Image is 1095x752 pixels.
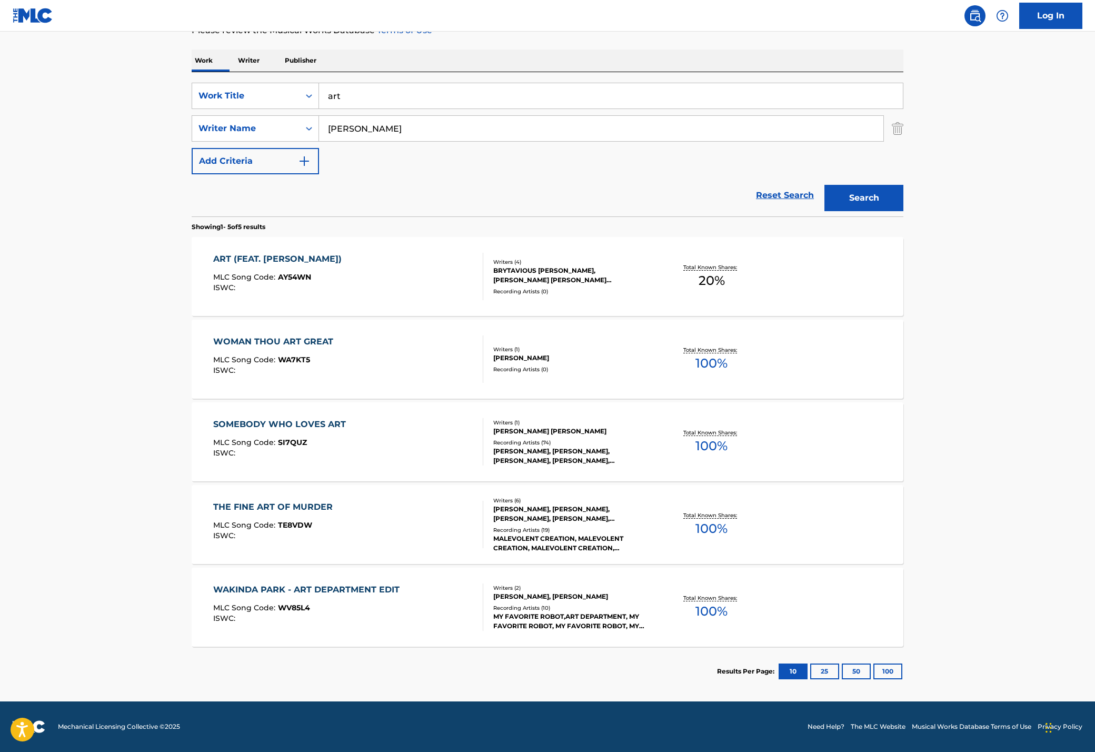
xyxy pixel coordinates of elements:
span: ISWC : [213,283,238,292]
div: MALEVOLENT CREATION, MALEVOLENT CREATION, MALEVOLENT CREATION, MALEVOLENT CREATION, MALEVOLENT CR... [493,534,652,553]
span: Mechanical Licensing Collective © 2025 [58,722,180,731]
div: Writers ( 4 ) [493,258,652,266]
div: Writers ( 6 ) [493,497,652,504]
p: Results Per Page: [717,667,777,676]
div: WOMAN THOU ART GREAT [213,335,339,348]
button: Search [824,185,903,211]
a: Musical Works Database Terms of Use [912,722,1031,731]
span: MLC Song Code : [213,603,278,612]
span: WV85L4 [278,603,310,612]
p: Showing 1 - 5 of 5 results [192,222,265,232]
img: help [996,9,1009,22]
span: AY54WN [278,272,311,282]
a: Public Search [964,5,985,26]
a: Reset Search [751,184,819,207]
p: Work [192,50,216,72]
a: ART (FEAT. [PERSON_NAME])MLC Song Code:AY54WNISWC:Writers (4)BRYTAVIOUS [PERSON_NAME], [PERSON_NA... [192,237,903,316]
span: MLC Song Code : [213,520,278,530]
div: Writers ( 1 ) [493,345,652,353]
span: TE8VDW [278,520,312,530]
a: THE FINE ART OF MURDERMLC Song Code:TE8VDWISWC:Writers (6)[PERSON_NAME], [PERSON_NAME], [PERSON_N... [192,485,903,564]
a: WAKINDA PARK - ART DEPARTMENT EDITMLC Song Code:WV85L4ISWC:Writers (2)[PERSON_NAME], [PERSON_NAME... [192,568,903,647]
img: Delete Criterion [892,115,903,142]
span: 100 % [695,602,728,621]
span: WA7KT5 [278,355,310,364]
a: Need Help? [808,722,844,731]
div: [PERSON_NAME] [PERSON_NAME] [493,427,652,436]
p: Publisher [282,50,320,72]
div: [PERSON_NAME], [PERSON_NAME], [PERSON_NAME], [PERSON_NAME], [PERSON_NAME],SHILOH DYNASTY [493,447,652,466]
button: Add Criteria [192,148,319,174]
span: ISWC : [213,531,238,540]
div: Work Title [198,90,293,102]
img: 9d2ae6d4665cec9f34b9.svg [298,155,311,167]
span: 100 % [695,437,728,456]
div: Writers ( 2 ) [493,584,652,592]
button: 10 [779,664,808,679]
div: Recording Artists ( 0 ) [493,288,652,295]
div: Help [992,5,1013,26]
div: Writers ( 1 ) [493,419,652,427]
div: MY FAVORITE ROBOT,ART DEPARTMENT, MY FAVORITE ROBOT, MY FAVORITE ROBOT, MY FAVORITE ROBOT, MY FAV... [493,612,652,631]
div: Recording Artists ( 0 ) [493,365,652,373]
p: Total Known Shares: [683,346,740,354]
span: ISWC : [213,365,238,375]
a: Privacy Policy [1038,722,1082,731]
a: SOMEBODY WHO LOVES ARTMLC Song Code:SI7QUZISWC:Writers (1)[PERSON_NAME] [PERSON_NAME]Recording Ar... [192,402,903,481]
p: Writer [235,50,263,72]
a: WOMAN THOU ART GREATMLC Song Code:WA7KT5ISWC:Writers (1)[PERSON_NAME]Recording Artists (0)Total K... [192,320,903,399]
img: search [969,9,981,22]
div: [PERSON_NAME] [493,353,652,363]
div: SOMEBODY WHO LOVES ART [213,418,351,431]
p: Total Known Shares: [683,429,740,437]
span: MLC Song Code : [213,355,278,364]
span: 100 % [695,354,728,373]
div: [PERSON_NAME], [PERSON_NAME], [PERSON_NAME], [PERSON_NAME], [PERSON_NAME], [PERSON_NAME] [493,504,652,523]
button: 25 [810,664,839,679]
span: 20 % [699,271,725,290]
div: WAKINDA PARK - ART DEPARTMENT EDIT [213,583,405,596]
p: Total Known Shares: [683,594,740,602]
span: MLC Song Code : [213,272,278,282]
div: BRYTAVIOUS [PERSON_NAME], [PERSON_NAME] [PERSON_NAME] [PERSON_NAME], [PERSON_NAME] [493,266,652,285]
div: Writer Name [198,122,293,135]
button: 50 [842,664,871,679]
button: 100 [873,664,902,679]
img: logo [13,720,45,733]
div: Recording Artists ( 10 ) [493,604,652,612]
p: Total Known Shares: [683,511,740,519]
iframe: Chat Widget [1042,701,1095,752]
form: Search Form [192,83,903,216]
div: Drag [1046,712,1052,744]
p: Total Known Shares: [683,263,740,271]
div: [PERSON_NAME], [PERSON_NAME] [493,592,652,601]
div: Recording Artists ( 74 ) [493,439,652,447]
img: MLC Logo [13,8,53,23]
span: ISWC : [213,448,238,458]
div: THE FINE ART OF MURDER [213,501,338,513]
a: Log In [1019,3,1082,29]
span: MLC Song Code : [213,438,278,447]
span: ISWC : [213,614,238,623]
span: 100 % [695,519,728,538]
div: Recording Artists ( 19 ) [493,526,652,534]
span: SI7QUZ [278,438,307,447]
a: The MLC Website [851,722,905,731]
div: ART (FEAT. [PERSON_NAME]) [213,253,347,265]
